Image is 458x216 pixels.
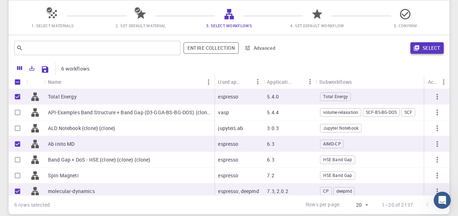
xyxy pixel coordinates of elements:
[48,140,75,148] p: Ab inito MD
[48,75,62,89] div: Name
[26,62,38,74] button: Export
[14,62,26,74] button: Columns
[402,109,415,115] span: SCF
[48,188,95,195] p: molecular-dynamics
[321,93,351,100] span: Total Energy
[304,76,316,87] button: Menu
[267,75,293,89] div: Application Version
[434,192,451,209] iframe: Intercom live chat
[48,93,77,100] p: Total Energy
[48,172,79,179] p: Spin Magneti
[394,23,417,28] span: 5. Confirm
[14,201,50,208] div: 6 rows selected
[252,76,263,87] button: Menu
[31,23,74,28] span: 1. Select Materials
[48,156,151,163] p: Band Gap + DoS - HSE (clone) (clone) (clone)
[267,156,274,163] p: 6.3
[319,75,352,89] div: Subworkflows
[321,188,331,194] span: CP
[38,62,52,77] button: Save Explorer Settings
[321,157,355,163] span: HSE Band Gap
[218,125,243,132] p: jupyterLab
[15,5,41,11] span: Support
[48,125,115,132] p: ALD Notebook (clone) (clone)
[306,201,341,209] p: Rows per page:
[61,65,89,72] p: 6 workflows
[218,109,229,116] p: vasp
[48,109,211,116] p: API-Examples Band Structure + Band Gap (D3-GGA-BS-BG-DOS) (clone)
[214,75,263,89] div: Used application
[184,42,239,54] span: Filter throughout whole library including sets (folders)
[267,125,279,132] p: 3.0.3
[321,109,361,115] span: volume-relaxation
[321,141,343,147] span: AIMD-CP
[410,42,444,54] button: Select
[62,76,73,88] button: Sort
[116,23,166,28] span: 2. Set Default Material
[218,75,240,89] div: Used application
[242,42,279,54] button: Advanced
[290,23,344,28] span: 4. Set Default Workflow
[203,76,214,88] button: Menu
[206,23,252,28] span: 3. Select Workflows
[343,200,370,210] div: 20
[218,156,238,163] p: espresso
[382,201,413,208] p: 1–20 of 2137
[218,93,238,100] p: espresso
[218,188,259,195] p: espresso, deepmd
[293,76,304,87] button: Sort
[263,75,316,89] div: Application Version
[184,42,239,54] button: Entire collection
[218,172,238,179] p: espresso
[321,172,355,178] span: HSE Band Gap
[240,76,252,87] button: Sort
[267,188,288,195] p: 7.3, 2.0.2
[218,140,238,148] p: espresso
[316,75,440,89] div: Subworkflows
[267,140,274,148] p: 6.3
[267,109,279,116] p: 5.4.4
[267,93,279,100] p: 5.4.0
[334,188,355,194] span: deepmd
[363,109,399,115] span: SCF-BS-BG-DOS
[44,75,214,89] div: Name
[352,76,363,87] button: Sort
[438,76,449,88] button: Menu
[26,75,44,89] div: Icon
[428,75,438,89] div: Actions
[321,125,361,131] span: Jupyter Notebook
[424,75,449,89] div: Actions
[267,172,274,179] p: 7.2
